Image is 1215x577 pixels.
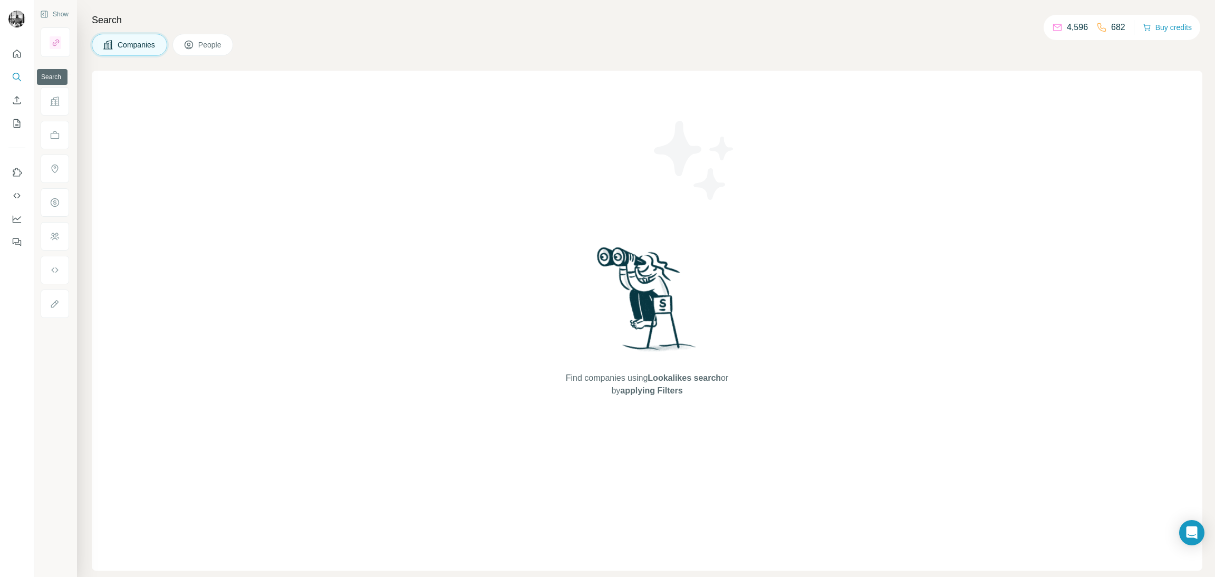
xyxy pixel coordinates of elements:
button: Feedback [8,233,25,252]
img: Avatar [8,11,25,27]
span: Companies [118,40,156,50]
button: Show [33,6,76,22]
p: 682 [1111,21,1125,34]
button: Use Surfe on LinkedIn [8,163,25,182]
button: My lists [8,114,25,133]
button: Quick start [8,44,25,63]
span: Find companies using or by [563,372,731,397]
h4: Search [92,13,1202,27]
button: Enrich CSV [8,91,25,110]
button: Search [8,68,25,86]
button: Dashboard [8,209,25,228]
span: People [198,40,223,50]
button: Buy credits [1143,20,1192,35]
div: Open Intercom Messenger [1179,520,1204,545]
button: Use Surfe API [8,186,25,205]
img: Surfe Illustration - Stars [647,113,742,208]
span: applying Filters [620,386,682,395]
img: Surfe Illustration - Woman searching with binoculars [592,244,702,362]
p: 4,596 [1067,21,1088,34]
span: Lookalikes search [648,373,721,382]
